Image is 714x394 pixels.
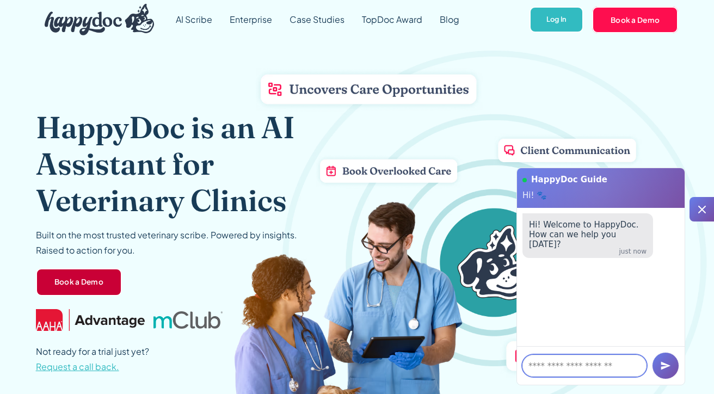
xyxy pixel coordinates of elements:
img: mclub logo [153,311,223,329]
h1: HappyDoc is an AI Assistant for Veterinary Clinics [36,109,325,219]
a: Log In [530,7,583,33]
img: AAHA Advantage logo [36,309,145,331]
a: home [36,1,155,38]
a: Book a Demo [592,7,679,33]
p: Built on the most trusted veterinary scribe. Powered by insights. Raised to action for you. [36,227,297,258]
img: HappyDoc Logo: A happy dog with his ear up, listening. [45,4,155,35]
span: Request a call back. [36,361,119,372]
p: Not ready for a trial just yet? [36,344,149,374]
a: Book a Demo [36,268,122,297]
